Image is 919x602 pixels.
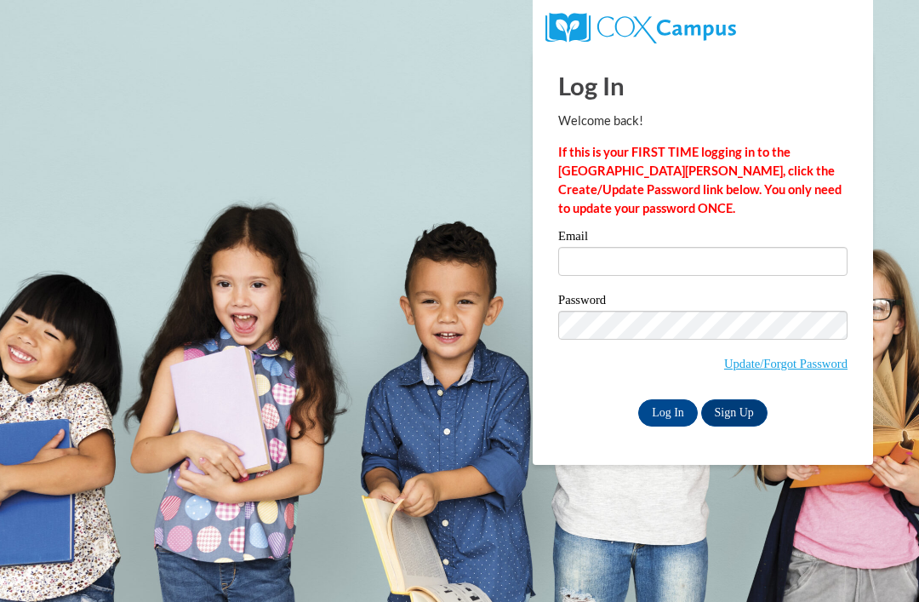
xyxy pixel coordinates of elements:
label: Password [558,294,848,311]
h1: Log In [558,68,848,103]
strong: If this is your FIRST TIME logging in to the [GEOGRAPHIC_DATA][PERSON_NAME], click the Create/Upd... [558,145,842,215]
img: COX Campus [545,13,736,43]
p: Welcome back! [558,112,848,130]
a: Update/Forgot Password [724,357,848,370]
input: Log In [638,399,698,427]
a: Sign Up [701,399,768,427]
label: Email [558,230,848,247]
